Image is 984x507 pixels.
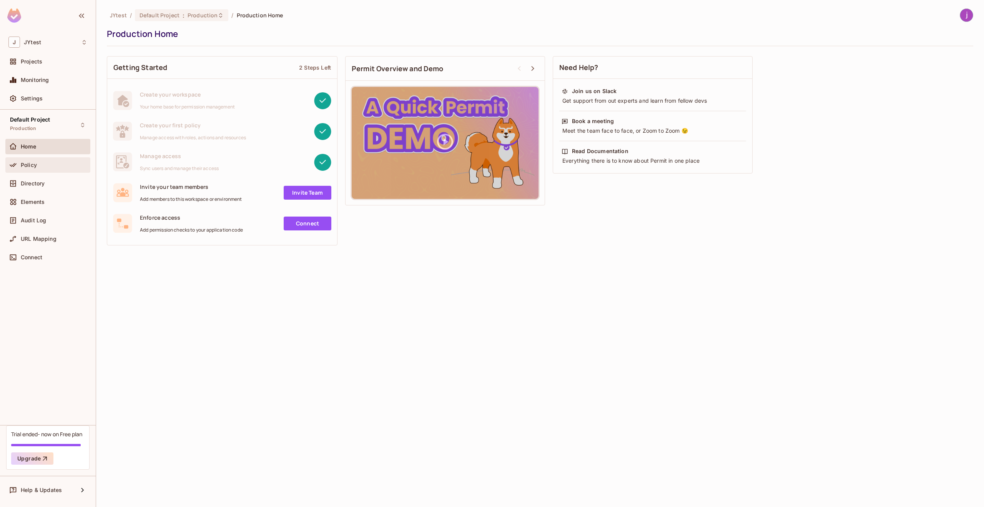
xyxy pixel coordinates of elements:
[21,143,37,150] span: Home
[140,165,219,172] span: Sync users and manage their access
[572,87,617,95] div: Join us on Slack
[562,97,744,105] div: Get support from out experts and learn from fellow devs
[10,117,50,123] span: Default Project
[113,63,167,72] span: Getting Started
[21,236,57,242] span: URL Mapping
[562,157,744,165] div: Everything there is to know about Permit in one place
[21,95,43,102] span: Settings
[559,63,598,72] span: Need Help?
[572,147,628,155] div: Read Documentation
[21,180,45,187] span: Directory
[960,9,973,22] img: jingyi qu
[231,12,233,19] li: /
[237,12,283,19] span: Production Home
[140,214,243,221] span: Enforce access
[140,183,242,190] span: Invite your team members
[562,127,744,135] div: Meet the team face to face, or Zoom to Zoom 😉
[140,104,235,110] span: Your home base for permission management
[140,91,235,98] span: Create your workspace
[140,227,243,233] span: Add permission checks to your application code
[21,487,62,493] span: Help & Updates
[284,186,331,200] a: Invite Team
[182,12,185,18] span: :
[21,217,46,223] span: Audit Log
[11,452,53,465] button: Upgrade
[11,430,82,438] div: Trial ended- now on Free plan
[110,12,127,19] span: the active workspace
[140,122,246,129] span: Create your first policy
[21,77,49,83] span: Monitoring
[21,58,42,65] span: Projects
[10,125,37,132] span: Production
[21,162,37,168] span: Policy
[140,135,246,141] span: Manage access with roles, actions and resources
[7,8,21,23] img: SReyMgAAAABJRU5ErkJggg==
[299,64,331,71] div: 2 Steps Left
[21,254,42,260] span: Connect
[572,117,614,125] div: Book a meeting
[140,12,180,19] span: Default Project
[8,37,20,48] span: J
[24,39,41,45] span: Workspace: JYtest
[130,12,132,19] li: /
[21,199,45,205] span: Elements
[188,12,218,19] span: Production
[352,64,444,73] span: Permit Overview and Demo
[140,152,219,160] span: Manage access
[107,28,969,40] div: Production Home
[140,196,242,202] span: Add members to this workspace or environment
[284,217,331,230] a: Connect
